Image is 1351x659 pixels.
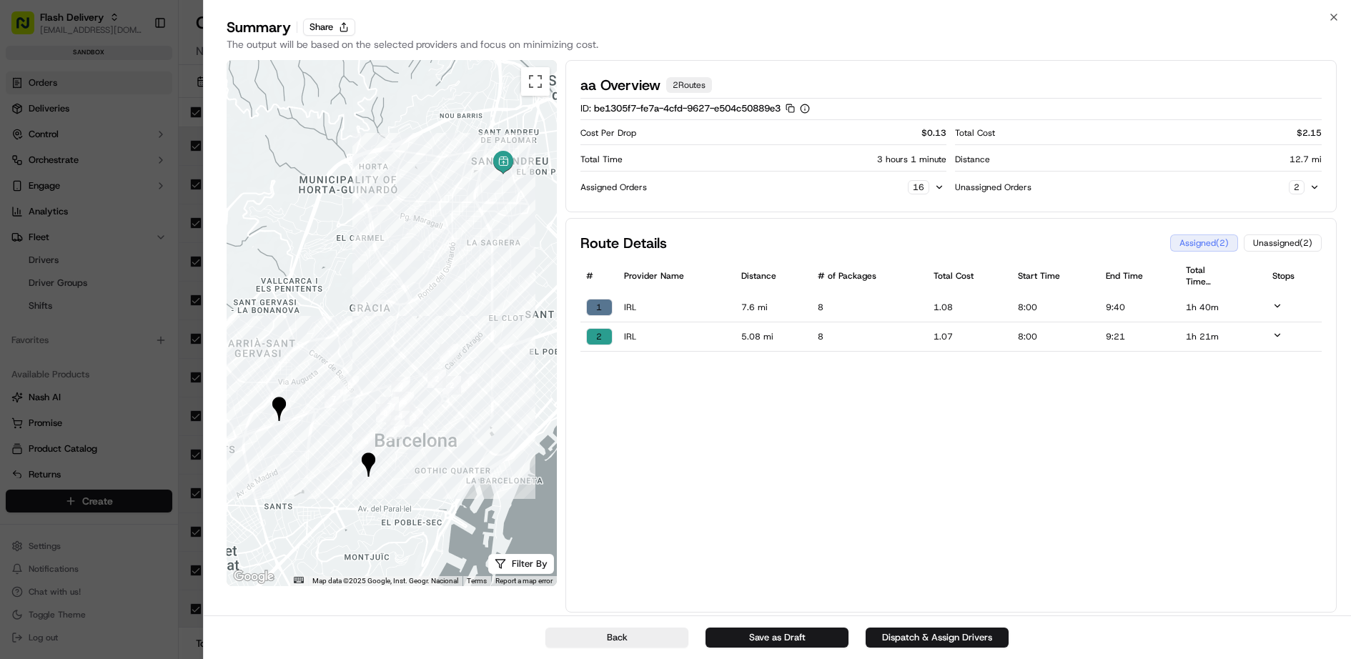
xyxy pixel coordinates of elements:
div: 2 [1289,180,1305,194]
h2: Route Details [580,233,667,253]
span: aa Overview [580,75,660,95]
div: 7 [380,397,399,415]
span: # of Packages [818,270,921,282]
button: Filter By [488,554,554,575]
button: Assigned(2) [1170,234,1238,252]
input: Got a question? Start typing here... [37,91,257,106]
div: 6 [357,432,375,450]
div: 3 [391,381,410,400]
a: Report a map error [495,577,553,585]
button: Share [303,19,355,36]
div: Summary [227,17,291,37]
p: Assigned Orders [580,182,647,193]
img: Google [230,568,277,586]
button: Keyboard shortcuts [294,577,304,583]
div: 3 hours 1 minute [877,154,946,165]
span: Start Time [1018,270,1094,282]
div: 8 [376,404,395,422]
td: 1h 40m [1180,293,1266,322]
span: Total Cost [934,270,1007,282]
td: 1.08 [928,293,1013,322]
p: Unassigned Orders [955,182,1031,193]
span: Map data ©2025 Google, Inst. Geogr. Nacional [312,577,458,585]
div: 📗 [14,208,26,219]
a: 📗Knowledge Base [9,201,115,227]
div: 2 [427,370,446,388]
button: Start new chat [243,140,260,157]
td: 1.07 [928,322,1013,352]
button: Save as Draft [706,628,848,648]
div: 16 [908,180,929,194]
div: 1 [459,374,477,392]
a: 💻API Documentation [115,201,235,227]
p: Total Time [580,154,623,165]
div: 2 [586,328,613,345]
div: 7 [325,390,343,408]
span: IRL [624,302,731,313]
p: Welcome 👋 [14,56,260,79]
p: $ 2.15 [1297,127,1322,139]
div: The output will be based on the selected providers and focus on minimizing cost. [227,37,1329,51]
span: # [586,270,593,282]
div: 5 [392,392,411,410]
div: 1 [586,299,613,316]
button: Filter By [488,554,554,574]
div: 2 Routes [666,77,712,93]
td: 9:21 [1100,322,1180,352]
a: Powered byPylon [101,241,173,252]
p: Cost Per Drop [580,127,636,139]
a: Open this area in Google Maps (opens a new window) [230,568,277,586]
span: Total Time Formatted [1186,264,1227,287]
div: 6 [395,392,414,411]
span: IRL [624,331,731,342]
td: 9:40 [1100,293,1180,322]
span: 5.08 mi [741,331,806,342]
span: ID: [580,102,591,114]
img: 1736555255976-a54dd68f-1ca7-489b-9aae-adbdc363a1c4 [14,136,40,162]
div: 8 [340,376,359,395]
p: $ 0.13 [921,127,946,139]
span: 8 [818,302,921,313]
span: 7.6 mi [741,302,806,313]
button: Unassigned(2) [1244,234,1322,252]
div: 1 [440,344,458,362]
td: 8:00 [1012,293,1100,322]
button: Back [545,628,688,648]
div: 💻 [121,208,132,219]
div: 2 [442,376,461,395]
a: Terms (opens in new tab) [467,577,487,585]
span: End Time [1106,270,1174,282]
p: Distance [955,154,990,165]
img: Nash [14,14,43,42]
span: Pylon [142,242,173,252]
p: Total Cost [955,127,995,139]
span: Distance [741,270,806,282]
div: Start new chat [49,136,234,150]
div: 12.7 mi [1290,154,1322,165]
div: 3 [405,408,423,427]
div: 4 [391,407,410,425]
span: 8 [818,331,921,342]
div: 4 [392,377,410,395]
td: 8:00 [1012,322,1100,352]
span: be1305f7-fe7a-4cfd-9627-e504c50889e3 [594,102,781,114]
span: Stops [1272,270,1316,282]
button: Dispatch & Assign Drivers [866,628,1009,648]
div: 5 [386,420,405,439]
span: API Documentation [135,207,229,221]
span: Knowledge Base [29,207,109,221]
span: Provider Name [624,270,731,282]
button: Toggle fullscreen view [521,67,550,96]
div: We're available if you need us! [49,150,181,162]
td: 1h 21m [1180,322,1266,352]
